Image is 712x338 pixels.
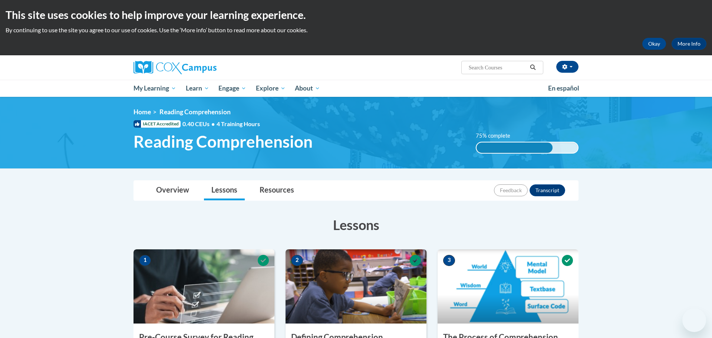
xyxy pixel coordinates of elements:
span: About [295,84,320,93]
a: Home [133,108,151,116]
span: 2 [291,255,303,266]
span: Explore [256,84,286,93]
button: Search [527,63,538,72]
button: Account Settings [556,61,578,73]
div: Main menu [122,80,590,97]
h3: Lessons [133,216,578,234]
div: 75% complete [477,142,553,153]
input: Search Courses [468,63,527,72]
span: IACET Accredited [133,120,181,128]
a: Engage [214,80,251,97]
span: 4 Training Hours [217,120,260,127]
a: Resources [252,181,301,200]
a: About [290,80,325,97]
img: Cox Campus [133,61,217,74]
img: Course Image [438,249,578,324]
span: • [211,120,215,127]
a: Lessons [204,181,245,200]
a: My Learning [129,80,181,97]
span: En español [548,84,579,92]
label: 75% complete [476,132,518,140]
span: My Learning [133,84,176,93]
a: More Info [672,38,706,50]
a: Cox Campus [133,61,274,74]
button: Feedback [494,184,528,196]
span: Learn [186,84,209,93]
span: 0.40 CEUs [182,120,217,128]
h2: This site uses cookies to help improve your learning experience. [6,7,706,22]
a: Explore [251,80,290,97]
a: En español [543,81,584,96]
img: Course Image [286,249,426,324]
a: Learn [181,80,214,97]
span: Reading Comprehension [133,132,313,151]
span: Reading Comprehension [159,108,231,116]
button: Transcript [530,184,565,196]
span: 3 [443,255,455,266]
p: By continuing to use the site you agree to our use of cookies. Use the ‘More info’ button to read... [6,26,706,34]
button: Okay [642,38,666,50]
span: 1 [139,255,151,266]
img: Course Image [133,249,274,324]
span: Engage [218,84,246,93]
iframe: Button to launch messaging window [682,308,706,332]
a: Overview [149,181,197,200]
